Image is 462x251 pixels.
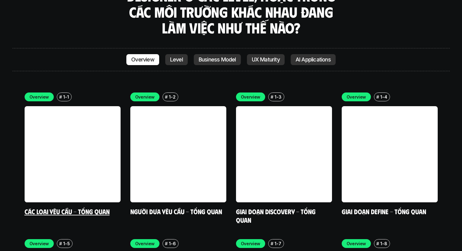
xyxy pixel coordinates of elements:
[347,94,366,100] p: Overview
[135,94,155,100] p: Overview
[165,54,188,65] a: Level
[296,57,331,63] p: AI Applications
[275,94,281,100] p: 1-3
[130,207,222,215] a: Người đưa yêu cầu - Tổng quan
[131,57,154,63] p: Overview
[135,240,155,247] p: Overview
[126,54,159,65] a: Overview
[63,94,69,100] p: 1-1
[376,241,379,246] h6: #
[59,241,62,246] h6: #
[342,207,426,215] a: Giai đoạn Define - Tổng quan
[59,95,62,99] h6: #
[271,241,273,246] h6: #
[380,94,387,100] p: 1-4
[376,95,379,99] h6: #
[63,240,70,247] p: 1-5
[241,94,261,100] p: Overview
[165,95,168,99] h6: #
[199,57,236,63] p: Business Model
[165,241,168,246] h6: #
[29,94,49,100] p: Overview
[291,54,336,65] a: AI Applications
[236,207,317,224] a: Giai đoạn Discovery - Tổng quan
[169,94,175,100] p: 1-2
[25,207,110,215] a: Các loại yêu cầu - Tổng quan
[275,240,281,247] p: 1-7
[247,54,285,65] a: UX Maturity
[380,240,387,247] p: 1-8
[29,240,49,247] p: Overview
[241,240,261,247] p: Overview
[169,240,176,247] p: 1-6
[170,57,183,63] p: Level
[271,95,273,99] h6: #
[194,54,241,65] a: Business Model
[252,57,280,63] p: UX Maturity
[347,240,366,247] p: Overview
